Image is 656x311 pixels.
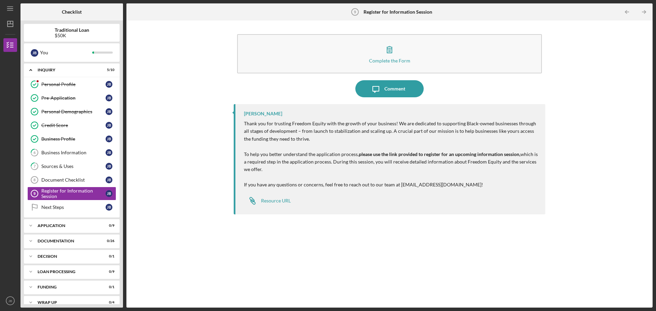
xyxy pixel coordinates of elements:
[41,164,106,169] div: Sources & Uses
[102,224,114,228] div: 0 / 9
[106,122,112,129] div: J B
[102,285,114,289] div: 0 / 1
[38,254,97,258] div: Decision
[354,10,356,14] tspan: 9
[40,47,92,58] div: You
[27,105,116,118] a: Personal DemographicsJB
[369,58,410,63] div: Complete the Form
[102,270,114,274] div: 0 / 9
[27,200,116,214] a: Next StepsJB
[261,198,291,203] div: Resource URL
[41,136,106,142] div: Business Profile
[106,176,112,183] div: J B
[244,194,291,208] a: Resource URL
[106,136,112,142] div: J B
[3,294,17,308] button: JB
[27,187,116,200] a: 9Register for Information SessionJB
[27,118,116,132] a: Credit ScoreJB
[41,123,106,128] div: Credit Score
[102,68,114,72] div: 5 / 10
[244,181,538,188] p: If you have any questions or concerns, feel free to reach out to our team at [EMAIL_ADDRESS][DOMA...
[38,239,97,243] div: Documentation
[355,80,424,97] button: Comment
[38,270,97,274] div: Loan Processing
[41,95,106,101] div: Pre-Application
[106,108,112,115] div: J B
[106,149,112,156] div: J B
[33,164,36,169] tspan: 7
[33,151,36,155] tspan: 6
[237,34,542,73] button: Complete the Form
[31,49,38,57] div: J B
[41,150,106,155] div: Business Information
[8,299,12,303] text: JB
[33,178,36,182] tspan: 8
[102,254,114,258] div: 0 / 1
[106,204,112,211] div: J B
[106,81,112,88] div: J B
[38,68,97,72] div: Inquiry
[41,82,106,87] div: Personal Profile
[55,27,89,33] b: Traditional Loan
[102,239,114,243] div: 0 / 26
[384,80,405,97] div: Comment
[41,109,106,114] div: Personal Demographics
[27,77,116,91] a: Personal ProfileJB
[27,173,116,187] a: 8Document ChecklistJB
[106,190,112,197] div: J B
[38,224,97,228] div: Application
[62,9,82,15] b: Checklist
[244,120,538,143] p: Thank you for trusting Freedom Equity with the growth of your business! We are dedicated to suppo...
[27,146,116,159] a: 6Business InformationJB
[102,300,114,305] div: 0 / 4
[27,132,116,146] a: Business ProfileJB
[41,177,106,183] div: Document Checklist
[27,91,116,105] a: Pre-ApplicationJB
[38,285,97,289] div: Funding
[27,159,116,173] a: 7Sources & UsesJB
[244,111,282,116] div: [PERSON_NAME]
[38,300,97,305] div: Wrap up
[55,33,89,38] div: $50K
[106,95,112,101] div: J B
[106,163,112,170] div: J B
[33,192,36,196] tspan: 9
[41,204,106,210] div: Next Steps
[244,151,538,172] span: To help you better understand the application process, which is a required step in the applicatio...
[359,151,520,157] strong: please use the link provided to register for an upcoming information session,
[41,188,106,199] div: Register for Information Session
[364,9,432,15] b: Register for Information Session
